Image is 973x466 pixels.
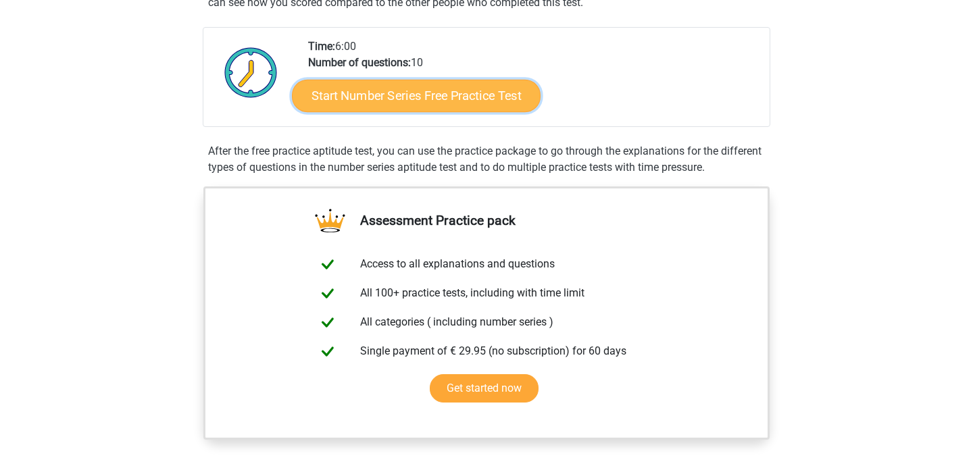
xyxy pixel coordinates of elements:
[203,143,770,176] div: After the free practice aptitude test, you can use the practice package to go through the explana...
[292,79,541,111] a: Start Number Series Free Practice Test
[308,40,335,53] b: Time:
[217,38,285,106] img: Clock
[298,38,769,126] div: 6:00 10
[308,56,411,69] b: Number of questions:
[430,374,539,403] a: Get started now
